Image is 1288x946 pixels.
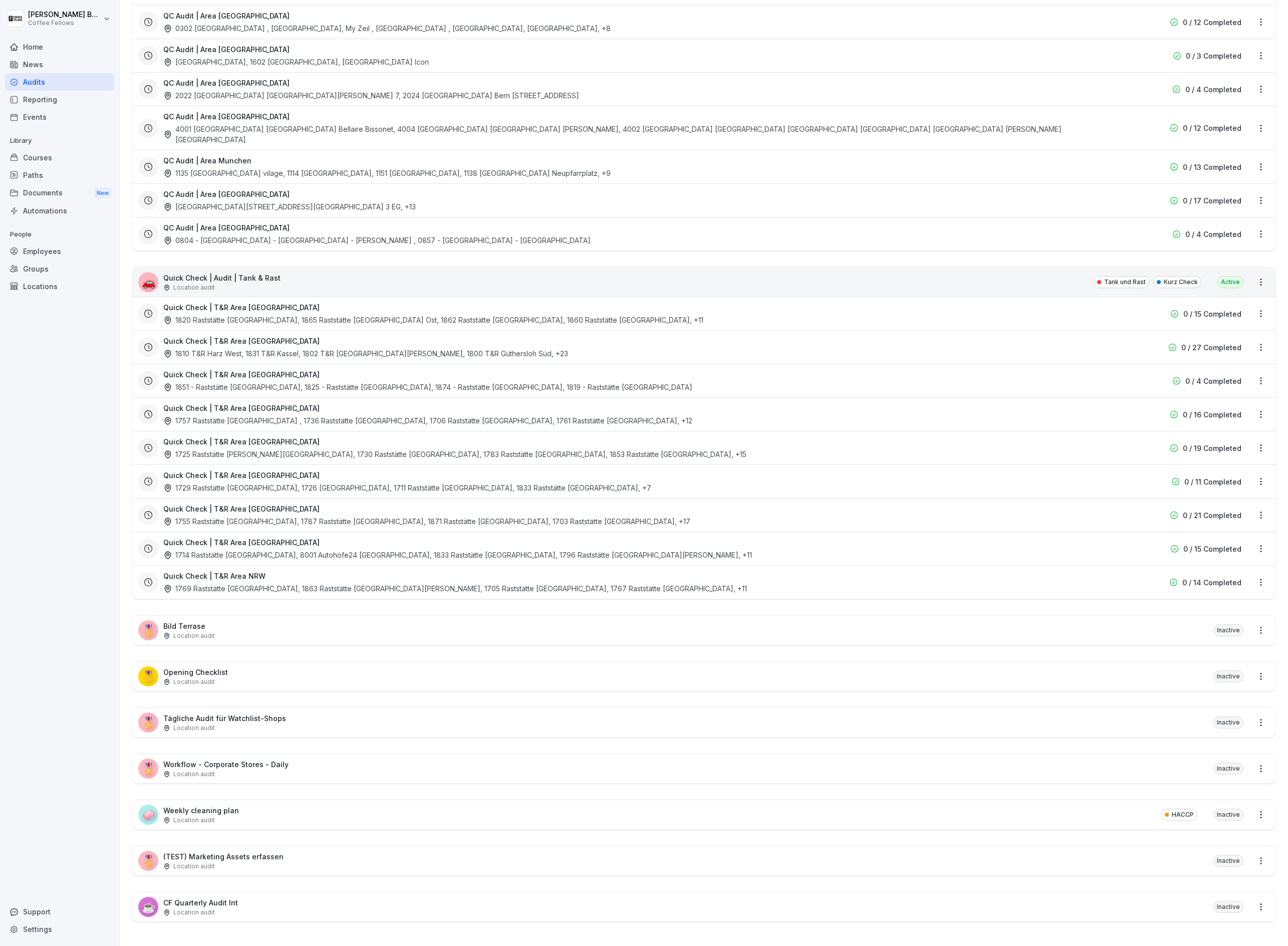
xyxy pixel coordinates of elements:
[1213,855,1243,867] div: Inactive
[163,315,703,325] div: 1820 Raststätte [GEOGRAPHIC_DATA], 1865 Raststätte [GEOGRAPHIC_DATA] Ost, 1862 Raststätte [GEOGRA...
[163,155,251,166] h3: QC Audit | Area Munchen
[1183,162,1241,172] p: 0 / 13 Completed
[163,201,416,212] div: [GEOGRAPHIC_DATA][STREET_ADDRESS][GEOGRAPHIC_DATA] 3 EG , +13
[5,903,114,920] div: Support
[173,724,215,733] p: Location audit
[163,667,228,677] p: Opening Checklist
[1213,901,1243,913] div: Inactive
[163,222,290,233] h3: QC Audit | Area [GEOGRAPHIC_DATA]
[138,805,158,825] div: 🧼
[163,504,320,514] h3: Quick Check | T&R Area [GEOGRAPHIC_DATA]
[1183,195,1241,206] p: 0 / 17 Completed
[28,11,101,19] p: [PERSON_NAME] Boele
[5,73,114,91] a: Audits
[173,908,215,917] p: Location audit
[163,516,690,527] div: 1755 Raststätte [GEOGRAPHIC_DATA], 1787 Raststätte [GEOGRAPHIC_DATA], 1871 Raststätte [GEOGRAPHIC...
[163,851,284,862] p: (TEST) Marketing Assets erfassen
[1213,624,1243,636] div: Inactive
[163,348,568,359] div: 1810 T&R Harz West, 1831 T&R Kassel, 1802 T&R [GEOGRAPHIC_DATA][PERSON_NAME], 1800 T&R Güthersloh...
[173,631,215,640] p: Location audit
[5,920,114,938] div: Settings
[5,38,114,56] div: Home
[163,189,290,199] h3: QC Audit | Area [GEOGRAPHIC_DATA]
[5,133,114,149] p: Library
[5,166,114,184] a: Paths
[94,187,111,199] div: New
[5,108,114,126] a: Events
[1213,763,1243,775] div: Inactive
[138,897,158,917] div: ☕
[1186,51,1241,61] p: 0 / 3 Completed
[5,56,114,73] a: News
[163,302,320,313] h3: Quick Check | T&R Area [GEOGRAPHIC_DATA]
[163,470,320,481] h3: Quick Check | T&R Area [GEOGRAPHIC_DATA]
[163,168,611,178] div: 1135 [GEOGRAPHIC_DATA] vilage, 1114 [GEOGRAPHIC_DATA], 1151 [GEOGRAPHIC_DATA], 1138 [GEOGRAPHIC_D...
[163,415,692,426] div: 1757 Raststätte [GEOGRAPHIC_DATA] , 1736 Raststätte [GEOGRAPHIC_DATA], 1706 Raststätte [GEOGRAPHI...
[138,851,158,871] div: 🎖️
[1213,717,1243,729] div: Inactive
[1184,477,1241,487] p: 0 / 11 Completed
[28,20,101,27] p: Coffee Fellows
[5,226,114,243] p: People
[163,550,752,560] div: 1714 Raststätte [GEOGRAPHIC_DATA], 8001 Autohöfe24 [GEOGRAPHIC_DATA], 1833 Raststätte [GEOGRAPHIC...
[5,278,114,295] div: Locations
[163,111,290,122] h3: QC Audit | Area [GEOGRAPHIC_DATA]
[163,23,611,34] div: 0302 [GEOGRAPHIC_DATA] , [GEOGRAPHIC_DATA], My Zeil , [GEOGRAPHIC_DATA] , [GEOGRAPHIC_DATA], [GEO...
[173,770,215,779] p: Location audit
[163,759,289,770] p: Workflow - Corporate Stores - Daily
[163,90,579,101] div: 2022 [GEOGRAPHIC_DATA] [GEOGRAPHIC_DATA][PERSON_NAME] 7, 2024 [GEOGRAPHIC_DATA] Bern [STREET_ADDR...
[138,666,158,686] div: 🎖️
[5,184,114,202] a: DocumentsNew
[163,449,746,459] div: 1725 Raststätte [PERSON_NAME][GEOGRAPHIC_DATA], 1730 Raststätte [GEOGRAPHIC_DATA], 1783 Raststätt...
[1183,17,1241,28] p: 0 / 12 Completed
[1181,342,1241,353] p: 0 / 27 Completed
[173,862,215,871] p: Location audit
[5,149,114,166] a: Courses
[163,897,238,908] p: CF Quarterly Audit Int
[163,537,320,548] h3: Quick Check | T&R Area [GEOGRAPHIC_DATA]
[163,382,692,392] div: 1851 - Raststätte [GEOGRAPHIC_DATA], 1825 - Raststätte [GEOGRAPHIC_DATA], 1874 - Raststätte [GEOG...
[163,273,281,283] p: Quick Check | Audit | Tank & Rast
[5,243,114,260] a: Employees
[1183,544,1241,554] p: 0 / 15 Completed
[163,403,320,413] h3: Quick Check | T&R Area [GEOGRAPHIC_DATA]
[5,91,114,108] a: Reporting
[5,184,114,202] div: Documents
[138,759,158,779] div: 🎖️
[163,571,266,581] h3: Quick Check | T&R Area NRW
[1185,376,1241,386] p: 0 / 4 Completed
[1185,229,1241,240] p: 0 / 4 Completed
[163,436,320,447] h3: Quick Check | T&R Area [GEOGRAPHIC_DATA]
[173,677,215,686] p: Location audit
[163,78,290,88] h3: QC Audit | Area [GEOGRAPHIC_DATA]
[1183,309,1241,319] p: 0 / 15 Completed
[163,11,290,21] h3: QC Audit | Area [GEOGRAPHIC_DATA]
[163,57,429,67] div: [GEOGRAPHIC_DATA], 1602 [GEOGRAPHIC_DATA], [GEOGRAPHIC_DATA] Icon
[5,260,114,278] a: Groups
[173,816,215,825] p: Location audit
[138,713,158,733] div: 🎖️
[1164,278,1198,287] p: Kurz Check
[1172,810,1194,819] p: HACCP
[138,620,158,640] div: 🎖️
[163,235,591,246] div: 0804 - [GEOGRAPHIC_DATA] - [GEOGRAPHIC_DATA] - [PERSON_NAME] , 0857 - [GEOGRAPHIC_DATA] - [GEOGRA...
[163,369,320,380] h3: Quick Check | T&R Area [GEOGRAPHIC_DATA]
[1104,278,1146,287] p: Tank und Rast
[1213,670,1243,682] div: Inactive
[163,583,747,594] div: 1769 Raststätte [GEOGRAPHIC_DATA], 1863 Raststätte [GEOGRAPHIC_DATA][PERSON_NAME], 1705 Raststätt...
[1185,84,1241,95] p: 0 / 4 Completed
[163,124,1116,145] div: 4001 [GEOGRAPHIC_DATA] [GEOGRAPHIC_DATA] Bellaire Bissonet, 4004 [GEOGRAPHIC_DATA] [GEOGRAPHIC_DA...
[1183,510,1241,521] p: 0 / 21 Completed
[5,202,114,219] a: Automations
[1183,409,1241,420] p: 0 / 16 Completed
[173,283,215,292] p: Location audit
[1183,123,1241,133] p: 0 / 12 Completed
